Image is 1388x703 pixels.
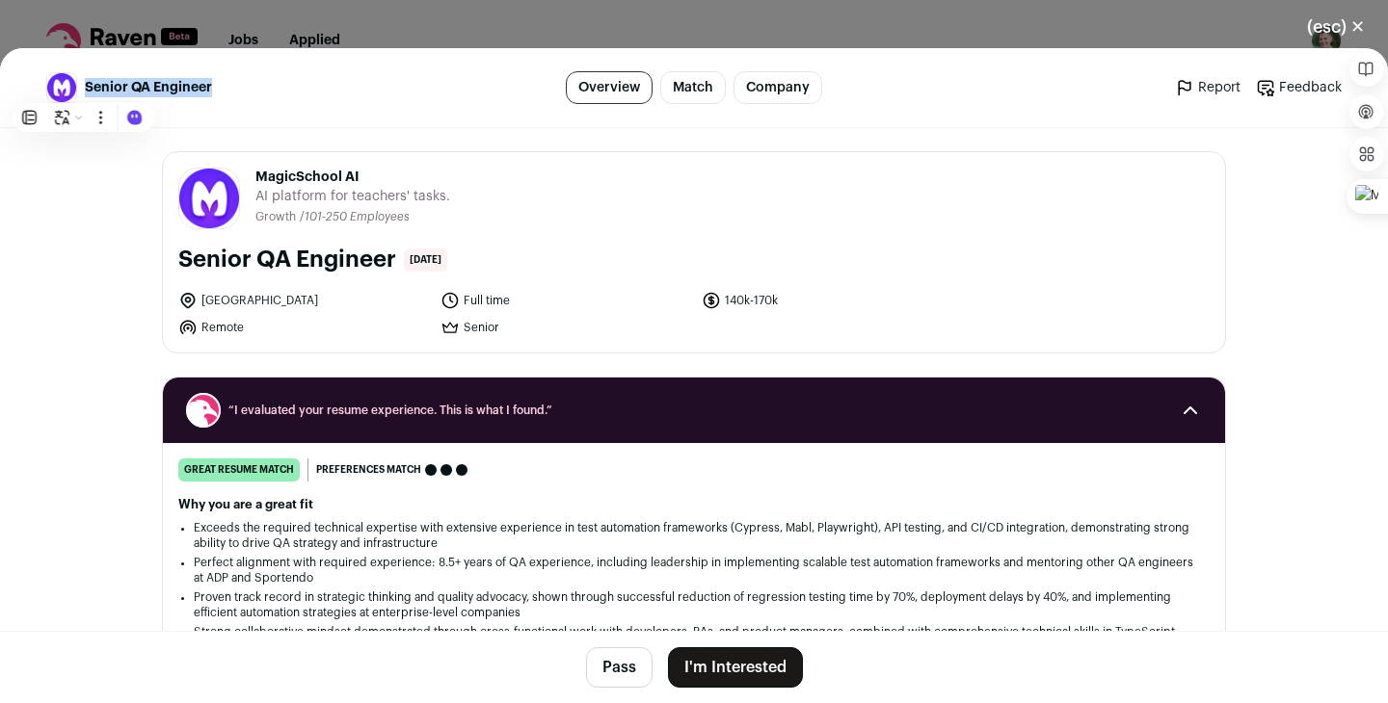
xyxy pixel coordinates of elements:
a: Feedback [1256,78,1342,97]
li: Strong collaborative mindset demonstrated through cross-functional work with developers, BAs, and... [194,624,1194,655]
button: Close modal [1284,6,1388,48]
span: [DATE] [404,248,447,272]
span: Preferences match [316,460,421,480]
div: great resume match [178,458,300,482]
li: Growth [255,210,300,224]
span: 101-250 Employees [305,211,410,222]
a: Overview [566,71,653,104]
button: Pass [586,647,653,688]
button: I'm Interested [668,647,803,688]
li: Senior [440,318,691,337]
li: Full time [440,291,691,310]
span: Senior QA Engineer [85,78,212,97]
img: 2510c71078bd75e37ac0edb428442ea4acc6be0b0816fb46172f0239aa2d3b6c.jpg [179,169,239,228]
span: “I evaluated your resume experience. This is what I found.” [228,403,1160,418]
li: [GEOGRAPHIC_DATA] [178,291,429,310]
li: Proven track record in strategic thinking and quality advocacy, shown through successful reductio... [194,589,1194,620]
li: 140k-170k [702,291,952,310]
h2: Why you are a great fit [178,497,1210,512]
h1: Senior QA Engineer [178,245,396,275]
li: / [300,210,410,224]
li: Exceeds the required technical expertise with extensive experience in test automation frameworks ... [194,520,1194,551]
li: Perfect alignment with required experience: 8.5+ years of QA experience, including leadership in ... [194,555,1194,586]
img: 2510c71078bd75e37ac0edb428442ea4acc6be0b0816fb46172f0239aa2d3b6c.jpg [47,73,76,102]
a: Company [734,71,822,104]
span: AI platform for teachers' tasks. [255,187,450,206]
a: Match [660,71,726,104]
a: Report [1175,78,1241,97]
li: Remote [178,318,429,337]
span: MagicSchool AI [255,168,450,187]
